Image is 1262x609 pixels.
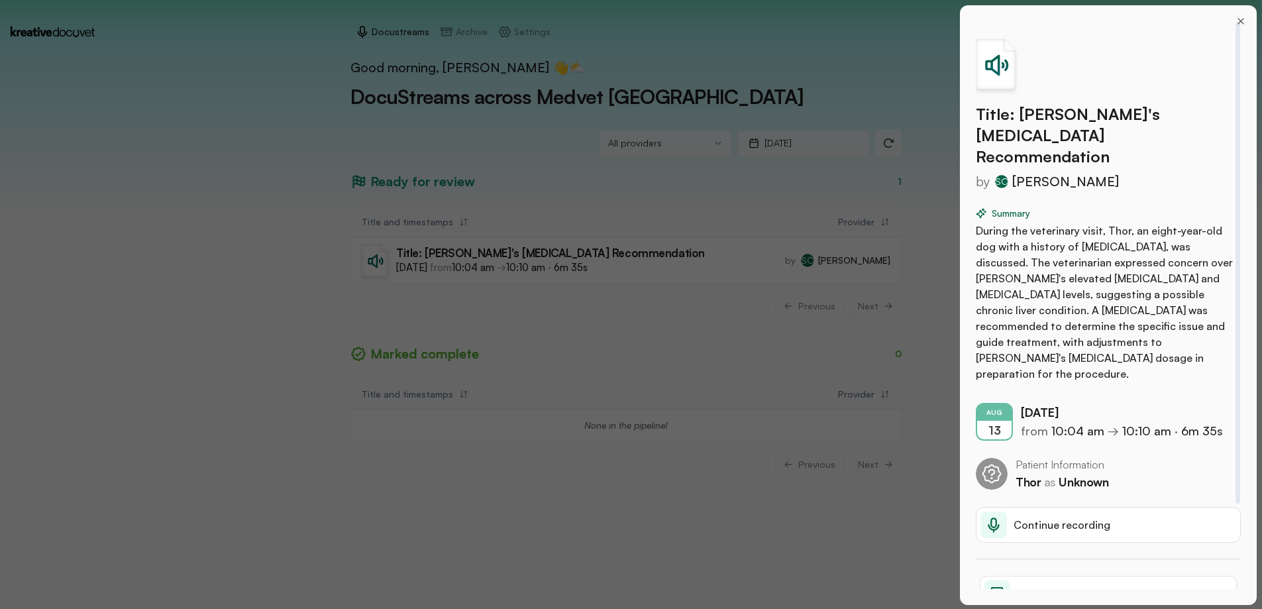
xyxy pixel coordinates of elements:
[1021,421,1223,440] p: from
[976,207,1241,223] p: Summary
[976,491,1241,543] button: Continue recording
[1044,474,1056,489] span: as
[976,196,1241,382] div: During the veterinary visit, Thor, an eight-year-old dog with a history of [MEDICAL_DATA], was di...
[1016,585,1156,600] p: View AI-powered documents
[1016,472,1108,491] p: Thor Unknown
[976,172,990,191] span: by
[995,175,1008,188] span: S O
[976,458,1008,490] img: Unknown avatar photo
[1014,517,1110,533] p: Continue recording
[977,421,1012,439] div: 13
[1181,423,1223,438] span: 6m 35s
[1021,403,1223,421] p: [DATE]
[1122,423,1171,438] span: 10:10 am
[1175,423,1223,438] span: ·
[976,95,1241,167] h2: Title: [PERSON_NAME]'s [MEDICAL_DATA] Recommendation
[1012,172,1119,191] span: [PERSON_NAME]
[977,404,1012,421] div: AUG
[1051,423,1104,438] span: 10:04 am
[1016,457,1108,472] p: Patient Information
[1108,423,1171,438] span: →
